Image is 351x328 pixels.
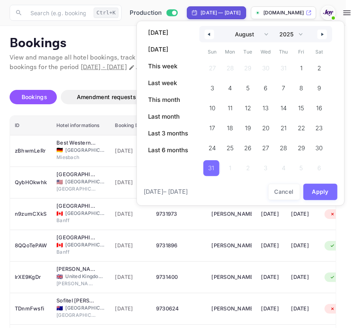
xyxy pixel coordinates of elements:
[203,118,221,134] button: 17
[143,60,193,73] button: This week
[211,81,214,95] span: 3
[275,46,293,58] span: Thu
[227,121,233,135] span: 18
[268,184,300,200] button: Cancel
[257,118,275,134] button: 20
[293,58,311,74] button: 1
[275,78,293,94] button: 7
[293,78,311,94] button: 8
[257,78,275,94] button: 6
[227,141,234,155] span: 25
[316,101,322,115] span: 16
[264,81,267,95] span: 6
[144,187,188,197] span: [DATE] – [DATE]
[143,93,193,107] button: This month
[228,101,233,115] span: 11
[316,121,323,135] span: 23
[293,46,311,58] span: Fri
[245,101,251,115] span: 12
[143,110,193,123] button: Last month
[203,138,221,154] button: 24
[209,141,216,155] span: 24
[221,46,239,58] span: Mon
[209,101,215,115] span: 10
[275,118,293,134] button: 21
[310,58,328,74] button: 2
[143,143,193,157] button: Last 6 months
[239,118,257,134] button: 19
[203,98,221,114] button: 10
[209,121,215,135] span: 17
[203,78,221,94] button: 3
[310,118,328,134] button: 23
[310,78,328,94] button: 9
[281,121,287,135] span: 21
[298,121,305,135] span: 22
[298,141,305,155] span: 29
[208,161,214,175] span: 31
[203,46,221,58] span: Sun
[221,138,239,154] button: 25
[300,81,303,95] span: 8
[282,81,285,95] span: 7
[316,141,323,155] span: 30
[303,184,338,200] button: Apply
[228,81,232,95] span: 4
[263,101,269,115] span: 13
[300,61,303,76] span: 1
[293,138,311,154] button: 29
[143,26,193,40] button: [DATE]
[262,141,269,155] span: 27
[280,141,287,155] span: 28
[262,121,269,135] span: 20
[221,78,239,94] button: 4
[221,98,239,114] button: 11
[239,46,257,58] span: Tue
[143,43,193,56] button: [DATE]
[221,118,239,134] button: 18
[239,78,257,94] button: 5
[244,141,251,155] span: 26
[293,98,311,114] button: 15
[310,98,328,114] button: 16
[257,46,275,58] span: Wed
[143,127,193,140] button: Last 3 months
[317,61,321,76] span: 2
[257,98,275,114] button: 13
[310,46,328,58] span: Sat
[299,101,305,115] span: 15
[239,98,257,114] button: 12
[239,138,257,154] button: 26
[275,138,293,154] button: 28
[317,81,321,95] span: 9
[203,158,221,174] button: 31
[245,121,251,135] span: 19
[143,76,193,90] button: Last week
[281,101,287,115] span: 14
[246,81,250,95] span: 5
[293,118,311,134] button: 22
[257,138,275,154] button: 27
[310,138,328,154] button: 30
[275,98,293,114] button: 14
